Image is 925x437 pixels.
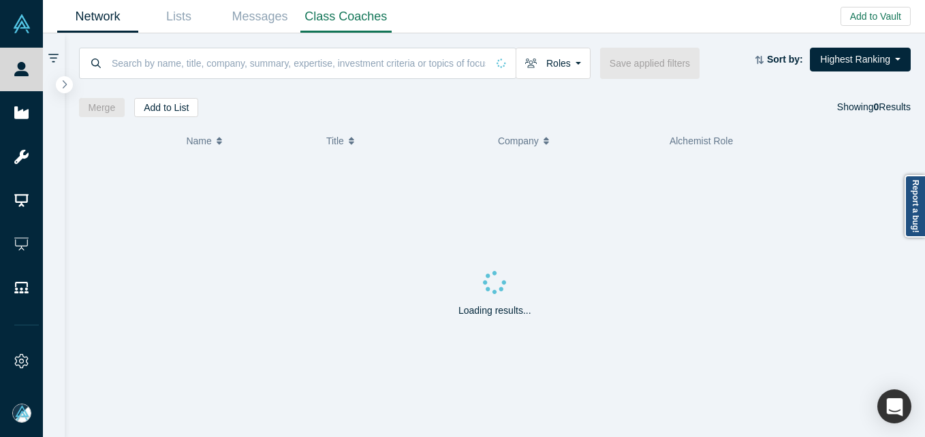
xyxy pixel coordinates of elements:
button: Add to Vault [841,7,911,26]
input: Search by name, title, company, summary, expertise, investment criteria or topics of focus [110,47,487,79]
a: Lists [138,1,219,33]
a: Class Coaches [300,1,392,33]
button: Highest Ranking [810,48,911,71]
button: Merge [79,98,125,117]
a: Report a bug! [905,175,925,238]
div: Showing [837,98,911,117]
a: Network [57,1,138,33]
strong: Sort by: [767,54,803,65]
span: Results [874,101,911,112]
button: Save applied filters [600,48,700,79]
strong: 0 [874,101,879,112]
a: Messages [219,1,300,33]
button: Company [498,127,655,155]
button: Add to List [134,98,198,117]
button: Title [326,127,484,155]
span: Company [498,127,539,155]
span: Name [186,127,211,155]
img: Alchemist Vault Logo [12,14,31,33]
img: Mia Scott's Account [12,404,31,423]
button: Roles [516,48,591,79]
button: Name [186,127,312,155]
p: Loading results... [458,304,531,318]
span: Alchemist Role [670,135,733,146]
span: Title [326,127,344,155]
